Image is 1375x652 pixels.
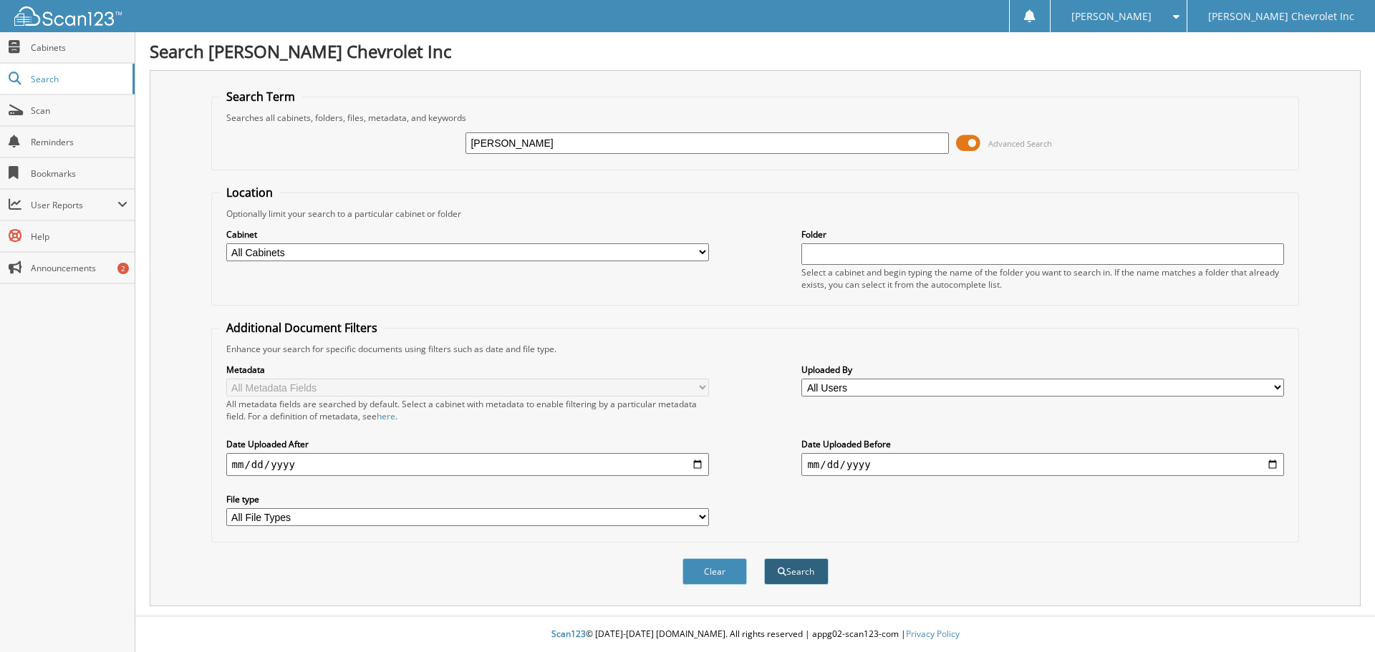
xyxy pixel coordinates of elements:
[226,453,709,476] input: start
[226,228,709,240] label: Cabinet
[31,73,125,85] span: Search
[31,167,127,180] span: Bookmarks
[226,438,709,450] label: Date Uploaded After
[682,558,747,585] button: Clear
[135,617,1375,652] div: © [DATE]-[DATE] [DOMAIN_NAME]. All rights reserved | appg02-scan123-com |
[31,199,117,211] span: User Reports
[31,104,127,117] span: Scan
[226,398,709,422] div: All metadata fields are searched by default. Select a cabinet with metadata to enable filtering b...
[31,230,127,243] span: Help
[31,262,127,274] span: Announcements
[219,320,385,336] legend: Additional Document Filters
[377,410,395,422] a: here
[219,185,280,200] legend: Location
[551,628,586,640] span: Scan123
[801,364,1284,376] label: Uploaded By
[150,39,1361,63] h1: Search [PERSON_NAME] Chevrolet Inc
[219,89,302,104] legend: Search Term
[219,343,1292,355] div: Enhance your search for specific documents using filters such as date and file type.
[801,453,1284,476] input: end
[801,266,1284,291] div: Select a cabinet and begin typing the name of the folder you want to search in. If the name match...
[988,138,1052,149] span: Advanced Search
[226,493,709,505] label: File type
[117,263,129,274] div: 2
[764,558,829,585] button: Search
[1208,12,1354,21] span: [PERSON_NAME] Chevrolet Inc
[906,628,960,640] a: Privacy Policy
[801,228,1284,240] label: Folder
[226,364,709,376] label: Metadata
[1071,12,1152,21] span: [PERSON_NAME]
[14,6,122,26] img: scan123-logo-white.svg
[31,136,127,148] span: Reminders
[31,42,127,54] span: Cabinets
[219,208,1292,220] div: Optionally limit your search to a particular cabinet or folder
[1303,583,1375,652] iframe: Chat Widget
[219,112,1292,124] div: Searches all cabinets, folders, files, metadata, and keywords
[801,438,1284,450] label: Date Uploaded Before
